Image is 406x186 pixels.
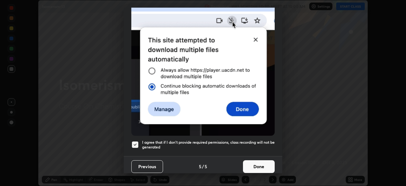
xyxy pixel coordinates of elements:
button: Previous [131,160,163,173]
h4: 5 [199,163,201,170]
h4: / [202,163,204,170]
h4: 5 [205,163,207,170]
button: Done [243,160,275,173]
h5: I agree that if I don't provide required permissions, class recording will not be generated [142,140,275,150]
